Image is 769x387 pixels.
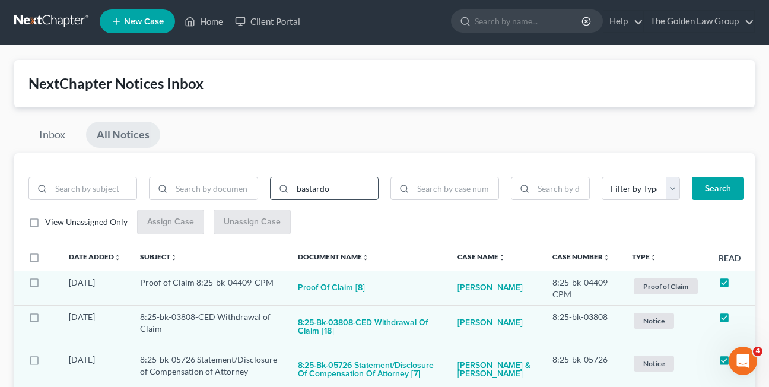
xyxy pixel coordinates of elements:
[603,11,643,32] a: Help
[69,252,121,261] a: Date Addedunfold_more
[650,254,657,261] i: unfold_more
[28,74,741,93] div: NextChapter Notices Inbox
[634,278,698,294] span: Proof of Claim
[131,271,288,305] td: Proof of Claim 8:25-bk-04409-CPM
[632,252,657,261] a: Typeunfold_more
[293,177,378,200] input: Search by case name
[603,254,610,261] i: unfold_more
[498,254,506,261] i: unfold_more
[457,277,523,300] a: [PERSON_NAME]
[59,306,131,348] td: [DATE]
[533,177,589,200] input: Search by date
[140,252,177,261] a: Subjectunfold_more
[634,356,674,372] span: Notice
[45,217,128,227] span: View Unassigned Only
[362,254,369,261] i: unfold_more
[28,122,76,148] a: Inbox
[457,354,533,386] a: [PERSON_NAME] & [PERSON_NAME]
[170,254,177,261] i: unfold_more
[632,311,700,331] a: Notice
[86,122,160,148] a: All Notices
[51,177,136,200] input: Search by subject
[298,252,369,261] a: Document Nameunfold_more
[632,354,700,373] a: Notice
[719,252,741,264] label: Read
[543,271,622,305] td: 8:25-bk-04409-CPM
[59,271,131,305] td: [DATE]
[552,252,610,261] a: Case Numberunfold_more
[457,252,506,261] a: Case Nameunfold_more
[475,10,583,32] input: Search by name...
[298,311,439,343] button: 8:25-bk-03808-CED Withdrawal of Claim [18]
[644,11,754,32] a: The Golden Law Group
[753,347,762,356] span: 4
[179,11,229,32] a: Home
[457,311,523,335] a: [PERSON_NAME]
[124,17,164,26] span: New Case
[298,277,365,300] button: Proof of Claim [8]
[131,306,288,348] td: 8:25-bk-03808-CED Withdrawal of Claim
[298,354,439,386] button: 8:25-bk-05726 Statement/Disclosure of Compensation of Attorney [7]
[114,254,121,261] i: unfold_more
[171,177,257,200] input: Search by document name
[229,11,306,32] a: Client Portal
[729,347,757,375] iframe: Intercom live chat
[632,277,700,296] a: Proof of Claim
[692,177,744,201] button: Search
[634,313,674,329] span: Notice
[413,177,498,200] input: Search by case number
[543,306,622,348] td: 8:25-bk-03808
